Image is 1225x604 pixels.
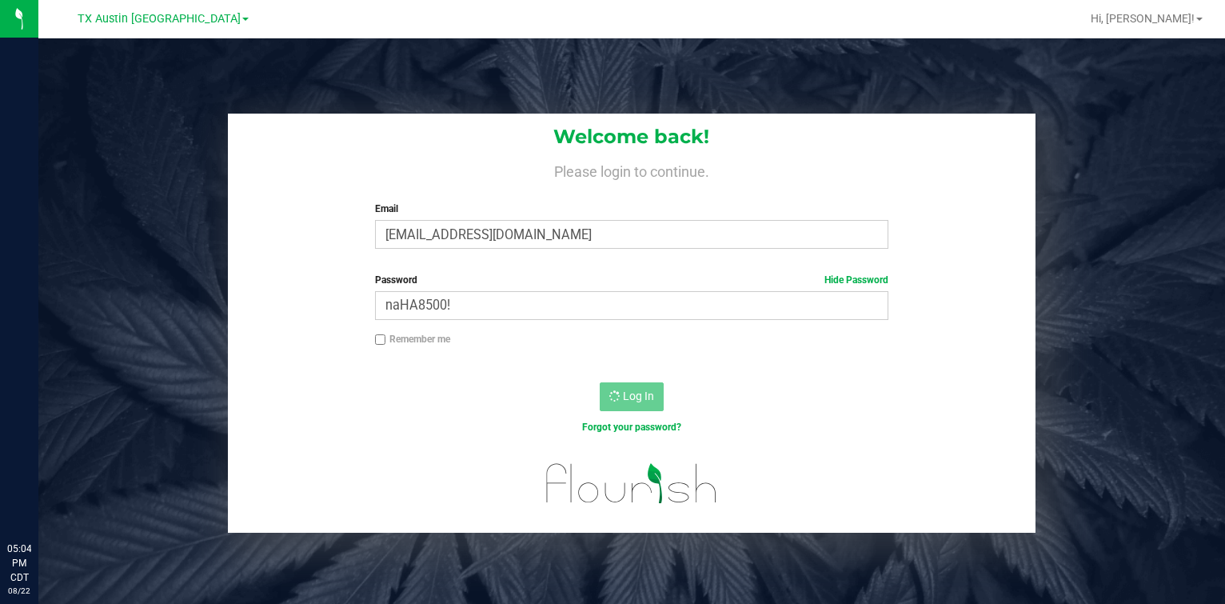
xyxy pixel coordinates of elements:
[623,390,654,402] span: Log In
[375,334,386,346] input: Remember me
[375,332,450,346] label: Remember me
[375,202,889,216] label: Email
[7,542,31,585] p: 05:04 PM CDT
[228,126,1035,147] h1: Welcome back!
[78,12,241,26] span: TX Austin [GEOGRAPHIC_DATA]
[582,422,681,433] a: Forgot your password?
[7,585,31,597] p: 08/22
[228,160,1035,179] h4: Please login to continue.
[1091,12,1195,25] span: Hi, [PERSON_NAME]!
[824,274,888,286] a: Hide Password
[531,451,732,516] img: flourish_logo.svg
[600,382,664,411] button: Log In
[375,274,417,286] span: Password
